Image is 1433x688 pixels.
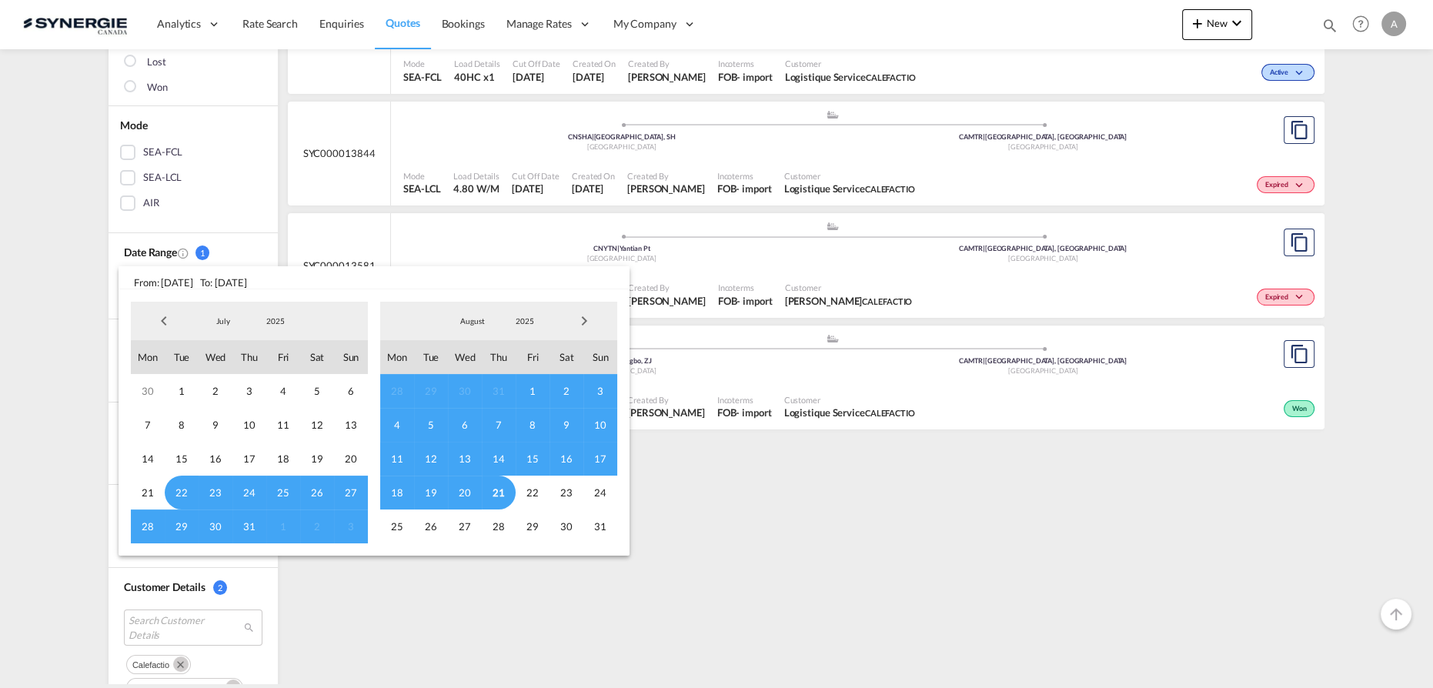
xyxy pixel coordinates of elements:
span: Thu [232,340,266,374]
md-select: Month: July [197,309,249,332]
span: 2025 [251,316,300,326]
span: Previous Month [149,306,179,336]
span: Fri [516,340,549,374]
md-select: Year: 2025 [249,309,302,332]
span: Fri [266,340,300,374]
span: July [199,316,248,326]
span: Tue [414,340,448,374]
span: Next Month [569,306,600,336]
span: August [448,316,497,326]
md-select: Month: August [446,309,499,332]
span: Sat [549,340,583,374]
span: From: [DATE] To: [DATE] [119,266,630,289]
span: Tue [165,340,199,374]
span: Wed [199,340,232,374]
span: Sun [334,340,368,374]
span: Sat [300,340,334,374]
span: Mon [131,340,165,374]
span: 2025 [500,316,549,326]
span: Sun [583,340,617,374]
span: Wed [448,340,482,374]
span: Mon [380,340,414,374]
span: Thu [482,340,516,374]
md-select: Year: 2025 [499,309,551,332]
